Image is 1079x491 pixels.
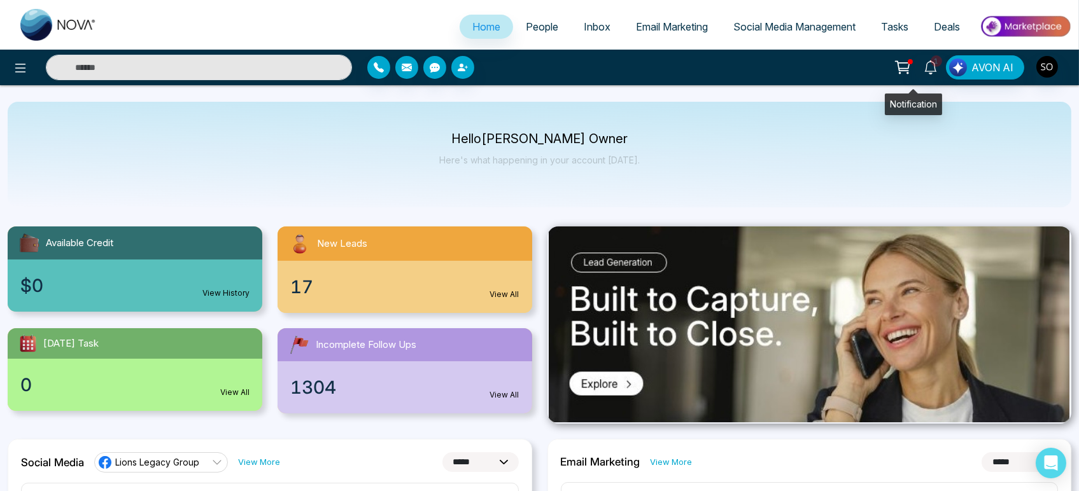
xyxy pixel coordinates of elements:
span: $0 [20,272,43,299]
span: Home [472,20,500,33]
a: Tasks [868,15,921,39]
span: Social Media Management [733,20,856,33]
img: availableCredit.svg [18,232,41,254]
span: Deals [934,20,960,33]
a: Inbox [571,15,623,39]
span: New Leads [317,237,367,251]
span: Available Credit [46,236,113,251]
a: New Leads17View All [270,226,540,313]
span: Tasks [881,20,908,33]
span: 17 [290,273,313,300]
img: todayTask.svg [18,333,38,354]
span: Lions Legacy Group [115,456,199,468]
img: newLeads.svg [288,232,312,256]
a: Social Media Management [721,15,868,39]
span: Email Marketing [636,20,708,33]
a: People [513,15,571,39]
span: 0 [20,371,32,398]
p: Here's what happening in your account [DATE]. [439,155,640,165]
span: 1 [931,55,942,67]
img: . [549,226,1069,422]
a: View More [238,456,280,468]
span: People [526,20,558,33]
span: [DATE] Task [43,336,99,351]
p: Hello [PERSON_NAME] Owner [439,134,640,144]
img: followUps.svg [288,333,311,356]
div: Notification [885,93,942,115]
a: View All [220,387,250,398]
span: AVON AI [971,60,1013,75]
a: 1 [915,55,946,78]
img: Nova CRM Logo [20,9,97,41]
img: Lead Flow [949,59,967,76]
a: View History [202,287,250,299]
a: Email Marketing [623,15,721,39]
a: View All [490,389,519,401]
span: 1304 [290,374,336,401]
a: View All [490,289,519,300]
a: Incomplete Follow Ups1304View All [270,328,540,413]
img: User Avatar [1036,56,1058,78]
span: Inbox [584,20,610,33]
span: Incomplete Follow Ups [316,338,416,352]
a: Home [460,15,513,39]
h2: Social Media [21,456,84,469]
a: View More [651,456,693,468]
h2: Email Marketing [561,455,640,468]
a: Deals [921,15,973,39]
img: Market-place.gif [979,12,1071,41]
button: AVON AI [946,55,1024,80]
div: Open Intercom Messenger [1036,448,1066,478]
